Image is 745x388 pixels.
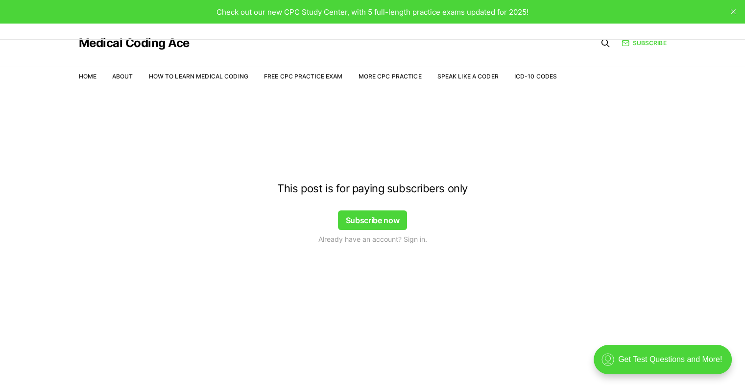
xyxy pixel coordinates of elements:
[318,234,427,244] span: Already have an account? Sign in.
[622,39,666,48] a: Subscribe
[338,210,408,230] button: Subscribe now
[196,182,549,195] h4: This post is for paying subscribers only
[79,37,190,49] a: Medical Coding Ace
[216,7,529,17] span: Check out our new CPC Study Center, with 5 full-length practice exams updated for 2025!
[725,4,741,20] button: close
[585,340,745,388] iframe: portal-trigger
